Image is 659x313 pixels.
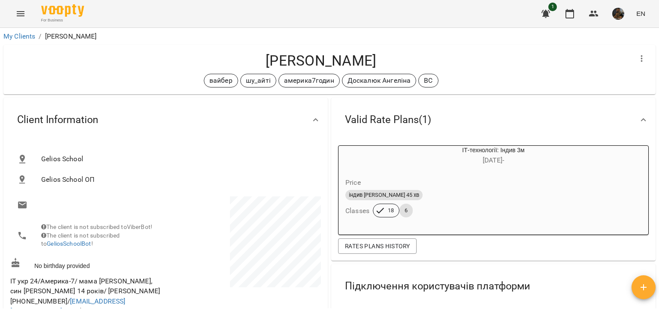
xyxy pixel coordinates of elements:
span: For Business [41,18,84,23]
span: Gelios School [41,154,314,164]
span: The client is not subscribed to ! [41,232,120,247]
div: ВС [418,74,438,87]
div: америка7годин [278,74,340,87]
div: ІТ-технології: Індив 3м [339,146,380,166]
a: GeliosSchoolBot [47,240,91,247]
h6: Classes [345,205,369,217]
div: No birthday provided [9,256,166,272]
p: шу_айті [246,75,271,86]
button: Rates Plans History [338,238,417,254]
div: Доскалюк Ангеліна [342,74,417,87]
img: Voopty Logo [41,4,84,17]
h6: Price [345,177,361,189]
p: Доскалюк Ангеліна [348,75,411,86]
a: My Clients [3,32,35,40]
span: 18 [383,207,399,214]
button: Menu [10,3,31,24]
span: EN [636,9,645,18]
span: Valid Rate Plans ( 1 ) [345,113,431,126]
span: Підключення користувачів платформи [345,280,530,293]
h4: [PERSON_NAME] [10,52,632,69]
p: америка7годин [284,75,334,86]
div: Valid Rate Plans(1) [331,98,656,142]
div: ІТ-технології: Індив 3м [380,146,607,166]
span: Client Information [17,113,98,126]
span: 1 [548,3,557,11]
span: 6 [399,207,413,214]
p: [PERSON_NAME] [45,31,97,42]
span: Gelios School ОП [41,175,314,185]
div: шу_айті [240,74,276,87]
button: EN [633,6,649,21]
span: The client is not subscribed to ViberBot! [41,223,152,230]
p: ВС [424,75,432,86]
div: Client Information [3,98,328,142]
button: ІТ-технології: Індив 3м[DATE]- Priceіндив [PERSON_NAME] 45 хвClasses186 [339,146,607,228]
span: Rates Plans History [345,241,410,251]
nav: breadcrumb [3,31,656,42]
li: / [39,31,41,42]
div: вайбер [204,74,238,87]
img: 38836d50468c905d322a6b1b27ef4d16.jpg [612,8,624,20]
div: Підключення користувачів платформи [331,264,656,308]
p: вайбер [209,75,233,86]
span: індив [PERSON_NAME] 45 хв [345,191,423,199]
span: [DATE] - [483,156,504,164]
